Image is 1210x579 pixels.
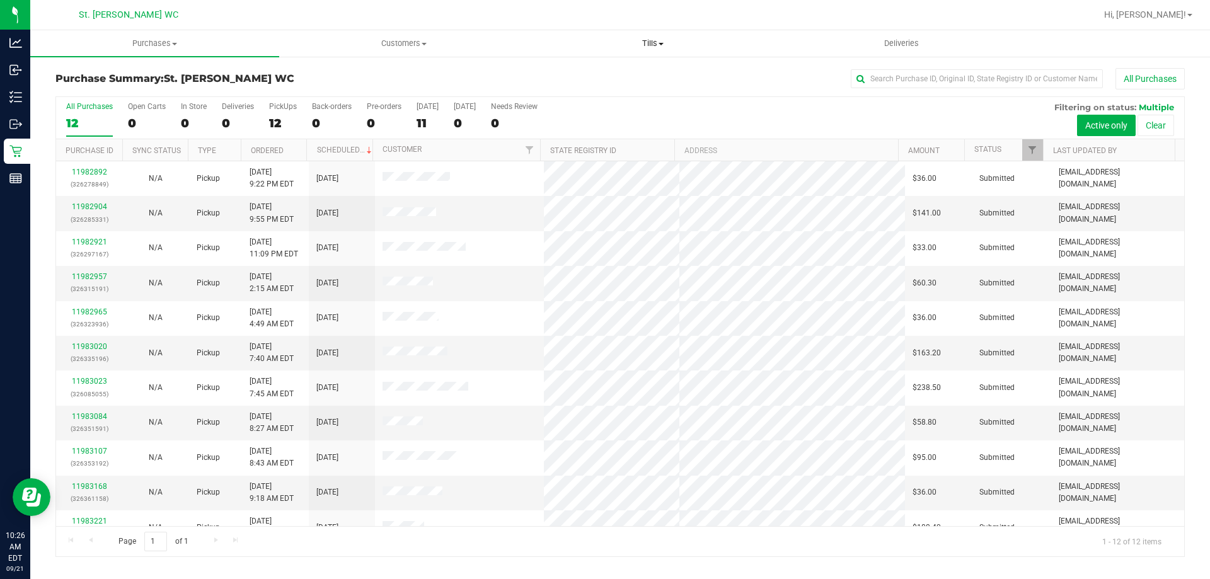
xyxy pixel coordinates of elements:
span: [DATE] 7:40 AM EDT [250,341,294,365]
div: 12 [269,116,297,130]
span: [DATE] [316,312,338,324]
span: [DATE] 8:43 AM EDT [250,445,294,469]
span: Page of 1 [108,532,199,551]
a: State Registry ID [550,146,616,155]
a: Tills [528,30,777,57]
span: Pickup [197,312,220,324]
span: Submitted [979,416,1015,428]
div: 0 [181,116,207,130]
span: Not Applicable [149,174,163,183]
a: Filter [1022,139,1043,161]
div: PickUps [269,102,297,111]
span: [DATE] 8:27 AM EDT [250,411,294,435]
p: 09/21 [6,564,25,573]
span: [DATE] [316,347,338,359]
button: N/A [149,277,163,289]
a: Amount [908,146,940,155]
span: Pickup [197,416,220,428]
span: St. [PERSON_NAME] WC [79,9,178,20]
span: Not Applicable [149,418,163,427]
div: Open Carts [128,102,166,111]
span: $33.00 [913,242,936,254]
span: Pickup [197,382,220,394]
span: Pickup [197,522,220,534]
a: Deliveries [777,30,1026,57]
span: [DATE] 9:55 PM EDT [250,201,294,225]
span: [DATE] 9:18 AM EDT [250,481,294,505]
span: [DATE] [316,207,338,219]
span: Not Applicable [149,523,163,532]
span: [DATE] [316,173,338,185]
span: Pickup [197,347,220,359]
span: Not Applicable [149,348,163,357]
a: Scheduled [317,146,374,154]
button: N/A [149,347,163,359]
button: Active only [1077,115,1136,136]
p: (326323936) [64,318,115,330]
span: Filtering on status: [1054,102,1136,112]
span: Submitted [979,522,1015,534]
div: Deliveries [222,102,254,111]
span: [DATE] [316,486,338,498]
p: (326351591) [64,423,115,435]
div: [DATE] [417,102,439,111]
span: Multiple [1139,102,1174,112]
p: (326297167) [64,248,115,260]
span: 1 - 12 of 12 items [1092,532,1172,551]
span: Submitted [979,312,1015,324]
button: N/A [149,452,163,464]
iframe: Resource center [13,478,50,516]
span: Pickup [197,486,220,498]
inline-svg: Outbound [9,118,22,130]
a: Type [198,146,216,155]
span: Pickup [197,242,220,254]
inline-svg: Retail [9,145,22,158]
span: Pickup [197,207,220,219]
a: 11982957 [72,272,107,281]
div: 11 [417,116,439,130]
p: 10:26 AM EDT [6,530,25,564]
span: [EMAIL_ADDRESS][DOMAIN_NAME] [1059,201,1177,225]
span: Not Applicable [149,383,163,392]
a: 11982921 [72,238,107,246]
a: 11983107 [72,447,107,456]
a: Purchases [30,30,279,57]
span: Submitted [979,486,1015,498]
span: $36.00 [913,312,936,324]
span: Submitted [979,173,1015,185]
span: St. [PERSON_NAME] WC [164,72,294,84]
a: 11983020 [72,342,107,351]
span: Not Applicable [149,453,163,462]
button: N/A [149,522,163,534]
span: [DATE] 4:49 AM EDT [250,306,294,330]
p: (326278849) [64,178,115,190]
div: 0 [222,116,254,130]
button: N/A [149,416,163,428]
span: $188.40 [913,522,941,534]
span: Submitted [979,242,1015,254]
div: All Purchases [66,102,113,111]
span: Pickup [197,452,220,464]
span: [DATE] [316,452,338,464]
a: 11982965 [72,307,107,316]
span: Deliveries [867,38,936,49]
button: N/A [149,207,163,219]
span: Submitted [979,382,1015,394]
span: Submitted [979,452,1015,464]
span: [DATE] 7:45 AM EDT [250,375,294,399]
a: 11983221 [72,517,107,525]
span: $36.00 [913,486,936,498]
inline-svg: Inbound [9,64,22,76]
div: Pre-orders [367,102,401,111]
span: Submitted [979,347,1015,359]
button: N/A [149,173,163,185]
span: $141.00 [913,207,941,219]
span: Purchases [30,38,279,49]
span: Not Applicable [149,488,163,496]
span: [DATE] [316,416,338,428]
div: Back-orders [312,102,352,111]
span: Submitted [979,277,1015,289]
button: All Purchases [1115,68,1185,89]
button: N/A [149,312,163,324]
span: [EMAIL_ADDRESS][DOMAIN_NAME] [1059,411,1177,435]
